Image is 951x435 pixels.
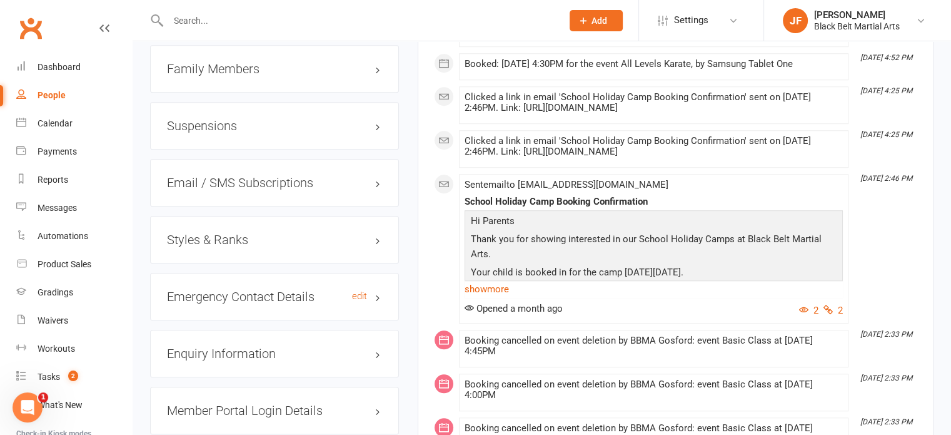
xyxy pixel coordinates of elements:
div: Workouts [38,344,75,354]
div: Clicked a link in email 'School Holiday Camp Booking Confirmation' sent on [DATE] 2:46PM. Link: [... [465,92,843,113]
h3: Email / SMS Subscriptions [167,176,382,190]
div: Gradings [38,287,73,297]
a: People [16,81,132,110]
a: Reports [16,166,132,194]
span: 1 [38,392,48,402]
div: Payments [38,146,77,156]
h3: Emergency Contact Details [167,290,382,304]
a: Waivers [16,307,132,335]
a: Payments [16,138,132,166]
i: [DATE] 4:25 PM [860,130,912,139]
a: show more [465,280,843,298]
h3: Family Members [167,62,382,76]
div: Dashboard [38,62,81,72]
i: [DATE] 2:46 PM [860,174,912,183]
a: What's New [16,391,132,419]
div: Clicked a link in email 'School Holiday Camp Booking Confirmation' sent on [DATE] 2:46PM. Link: [... [465,136,843,157]
button: 2 [823,303,843,318]
a: edit [352,291,367,302]
div: Calendar [38,118,73,128]
div: People [38,90,66,100]
input: Search... [164,12,553,29]
div: Booking cancelled on event deletion by BBMA Gosford: event Basic Class at [DATE] 4:45PM [465,335,843,357]
i: [DATE] 2:33 PM [860,374,912,382]
span: Sent email to [EMAIL_ADDRESS][DOMAIN_NAME] [465,179,668,190]
div: Booking cancelled on event deletion by BBMA Gosford: event Basic Class at [DATE] 4:00PM [465,379,843,401]
a: Automations [16,222,132,250]
i: [DATE] 4:52 PM [860,53,912,62]
div: School Holiday Camp Booking Confirmation [465,197,843,207]
div: Black Belt Martial Arts [814,21,900,32]
div: Messages [38,203,77,213]
a: Gradings [16,279,132,307]
button: 2 [799,303,818,318]
h3: Enquiry Information [167,347,382,361]
div: [PERSON_NAME] [814,9,900,21]
div: Automations [38,231,88,241]
h3: Suspensions [167,119,382,133]
i: [DATE] 4:25 PM [860,86,912,95]
p: Your child is booked in for the camp [DATE][DATE]. [468,265,840,283]
div: Booked: [DATE] 4:30PM for the event All Levels Karate, by Samsung Tablet One [465,59,843,69]
a: Messages [16,194,132,222]
div: What's New [38,400,83,410]
button: Add [570,10,623,31]
a: Product Sales [16,250,132,279]
i: [DATE] 2:33 PM [860,417,912,426]
h3: Styles & Ranks [167,233,382,247]
p: Hi Parents [468,213,840,232]
span: 2 [68,371,78,381]
a: Workouts [16,335,132,363]
iframe: Intercom live chat [13,392,43,422]
h3: Member Portal Login Details [167,404,382,417]
div: Waivers [38,315,68,325]
div: Tasks [38,372,60,382]
a: Tasks 2 [16,363,132,391]
span: Add [591,16,607,26]
span: Settings [674,6,708,34]
div: JF [783,8,808,33]
a: Clubworx [15,13,46,44]
span: Opened a month ago [465,303,563,314]
p: Thank you for showing interested in our School Holiday Camps at Black Belt Martial Arts. [468,232,840,265]
a: Dashboard [16,53,132,81]
i: [DATE] 2:33 PM [860,330,912,339]
a: Calendar [16,110,132,138]
div: Product Sales [38,259,91,269]
div: Reports [38,175,68,185]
